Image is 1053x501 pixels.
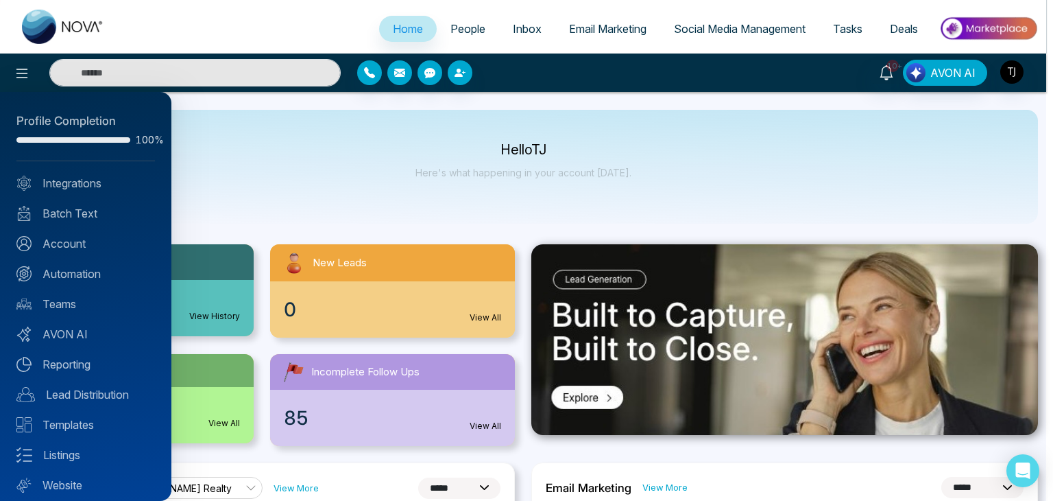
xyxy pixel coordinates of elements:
[16,477,155,493] a: Website
[16,266,155,282] a: Automation
[16,447,155,463] a: Listings
[16,296,32,312] img: team.svg
[16,357,32,372] img: Reporting.svg
[16,326,155,342] a: AVON AI
[16,417,32,432] img: Templates.svg
[16,478,32,493] img: Website.svg
[1006,454,1039,487] div: Open Intercom Messenger
[16,205,155,222] a: Batch Text
[16,356,155,373] a: Reporting
[16,236,32,251] img: Account.svg
[16,235,155,252] a: Account
[16,386,155,403] a: Lead Distribution
[16,176,32,191] img: Integrated.svg
[16,447,32,463] img: Listings.svg
[16,266,32,281] img: Automation.svg
[16,206,32,221] img: batch_text_white.png
[16,417,155,433] a: Templates
[16,296,155,312] a: Teams
[16,327,32,342] img: Avon-AI.svg
[16,113,155,130] div: Profile Completion
[136,135,155,145] span: 100%
[16,175,155,191] a: Integrations
[16,387,35,402] img: Lead-dist.svg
